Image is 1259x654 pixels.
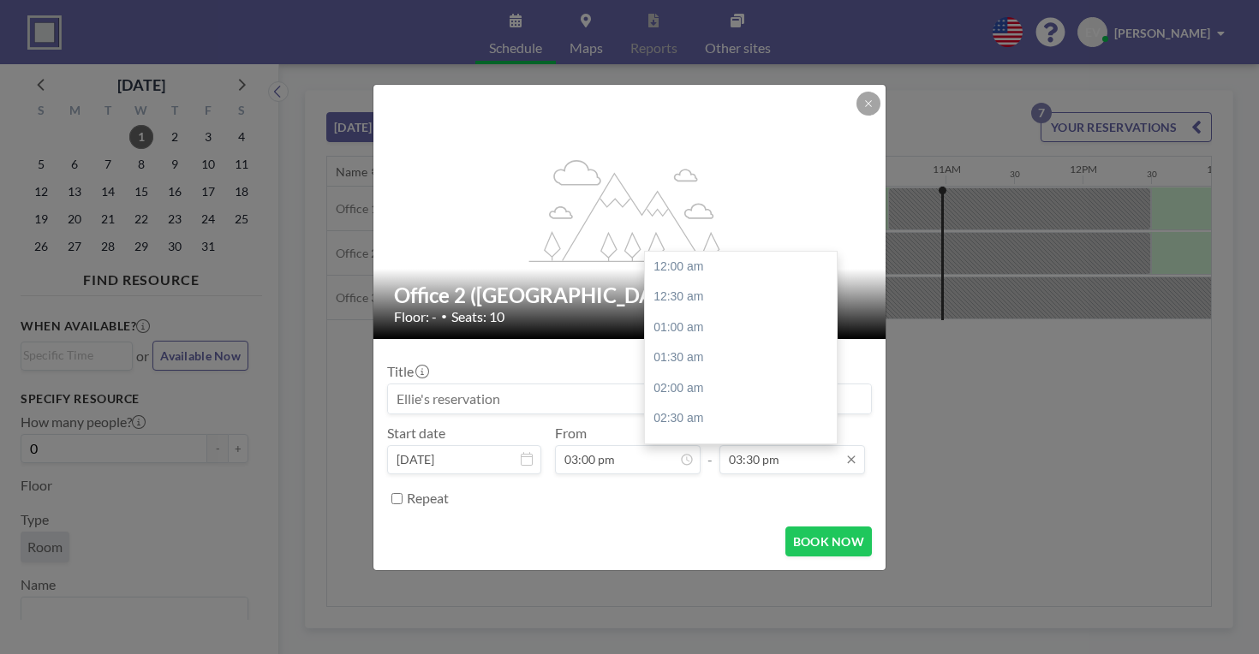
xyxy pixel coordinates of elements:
[387,363,427,380] label: Title
[555,425,587,442] label: From
[645,373,842,404] div: 02:00 am
[441,310,447,323] span: •
[394,282,867,308] h2: Office 2 ([GEOGRAPHIC_DATA])
[645,403,842,434] div: 02:30 am
[645,252,842,282] div: 12:00 am
[451,308,504,325] span: Seats: 10
[645,342,842,373] div: 01:30 am
[785,526,872,556] button: BOOK NOW
[645,282,842,312] div: 12:30 am
[645,312,842,343] div: 01:00 am
[407,490,449,507] label: Repeat
[645,434,842,465] div: 03:00 am
[529,158,731,261] g: flex-grow: 1.2;
[387,425,445,442] label: Start date
[707,431,713,468] span: -
[388,384,871,413] input: Ellie's reservation
[394,308,437,325] span: Floor: -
